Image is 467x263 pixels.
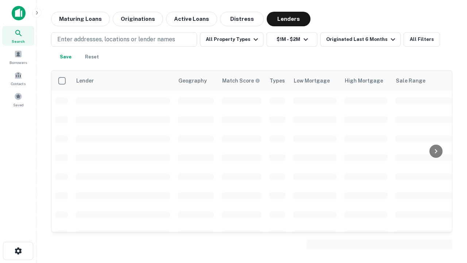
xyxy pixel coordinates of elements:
span: Borrowers [9,60,27,65]
button: Originated Last 6 Months [320,32,401,47]
th: Capitalize uses an advanced AI algorithm to match your search with the best lender. The match sco... [218,70,265,91]
img: capitalize-icon.png [12,6,26,20]
button: Maturing Loans [51,12,110,26]
span: Saved [13,102,24,108]
h6: Match Score [222,77,259,85]
a: Borrowers [2,47,34,67]
div: Capitalize uses an advanced AI algorithm to match your search with the best lender. The match sco... [222,77,260,85]
button: Active Loans [166,12,217,26]
div: Low Mortgage [294,76,330,85]
button: Enter addresses, locations or lender names [51,32,197,47]
span: Contacts [11,81,26,87]
button: Distress [220,12,264,26]
button: Originations [113,12,163,26]
button: Save your search to get updates of matches that match your search criteria. [54,50,77,64]
th: Low Mortgage [289,70,340,91]
button: $1M - $2M [266,32,317,47]
button: Lenders [267,12,310,26]
button: Reset [80,50,104,64]
div: Types [270,76,285,85]
div: Sale Range [396,76,425,85]
a: Saved [2,89,34,109]
p: Enter addresses, locations or lender names [57,35,175,44]
th: Lender [72,70,174,91]
th: Sale Range [391,70,457,91]
th: Geography [174,70,218,91]
a: Search [2,26,34,46]
th: High Mortgage [340,70,391,91]
div: High Mortgage [345,76,383,85]
div: Originated Last 6 Months [326,35,397,44]
button: All Property Types [200,32,263,47]
div: Lender [76,76,94,85]
a: Contacts [2,68,34,88]
span: Search [12,38,25,44]
button: All Filters [404,32,440,47]
iframe: Chat Widget [431,181,467,216]
th: Types [265,70,289,91]
div: Geography [178,76,207,85]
